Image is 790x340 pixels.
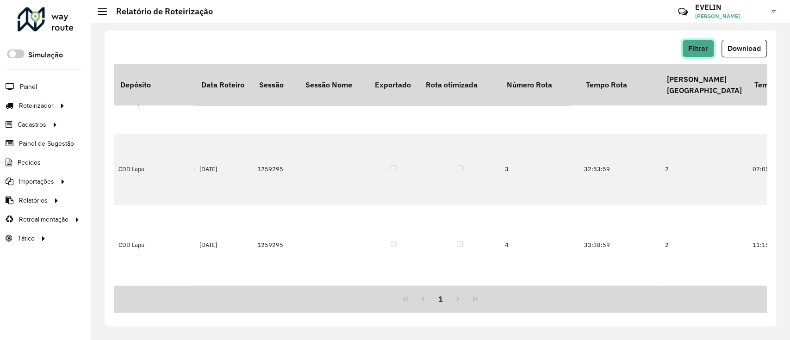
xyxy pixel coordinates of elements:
[660,64,748,105] th: [PERSON_NAME] [GEOGRAPHIC_DATA]
[673,2,693,22] a: Contato Rápido
[19,177,54,186] span: Importações
[368,64,419,105] th: Exportado
[500,64,570,105] th: Número Rota
[432,290,449,308] button: 1
[728,44,761,52] span: Download
[253,205,299,285] td: 1259295
[253,134,299,205] td: 1259295
[660,134,748,205] td: 2
[682,40,714,57] button: Filtrar
[19,196,48,205] span: Relatórios
[688,44,708,52] span: Filtrar
[195,64,253,105] th: Data Roteiro
[660,205,748,285] td: 2
[579,205,660,285] td: 33:38:59
[107,6,213,17] h2: Relatório de Roteirização
[19,101,54,111] span: Roteirizador
[419,64,500,105] th: Rota otimizada
[579,64,660,105] th: Tempo Rota
[18,234,35,243] span: Tático
[579,134,660,205] td: 32:53:59
[18,120,46,130] span: Cadastros
[195,205,253,285] td: [DATE]
[114,64,195,105] th: Depósito
[20,82,37,92] span: Painel
[299,64,368,105] th: Sessão Nome
[195,134,253,205] td: [DATE]
[253,64,299,105] th: Sessão
[500,134,570,205] td: 3
[19,139,74,148] span: Painel de Sugestão
[500,205,570,285] td: 4
[722,40,767,57] button: Download
[28,49,63,61] label: Simulação
[114,134,195,205] td: CDD Lapa
[114,205,195,285] td: CDD Lapa
[695,3,765,12] h3: EVELIN
[19,215,68,224] span: Retroalimentação
[18,158,41,167] span: Pedidos
[695,12,765,20] span: [PERSON_NAME]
